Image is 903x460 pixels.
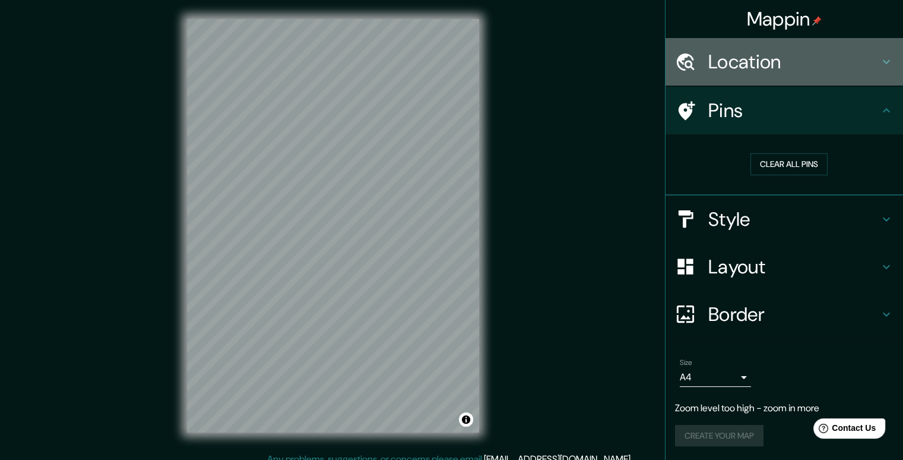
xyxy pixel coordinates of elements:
[708,99,879,122] h4: Pins
[666,243,903,291] div: Layout
[708,303,879,326] h4: Border
[680,357,692,367] label: Size
[812,16,822,26] img: pin-icon.png
[187,19,479,433] canvas: Map
[708,255,879,279] h4: Layout
[797,414,890,447] iframe: Help widget launcher
[750,153,828,175] button: Clear all pins
[666,38,903,86] div: Location
[666,87,903,134] div: Pins
[680,368,751,387] div: A4
[666,196,903,243] div: Style
[708,50,879,74] h4: Location
[708,207,879,231] h4: Style
[459,412,473,427] button: Toggle attribution
[675,401,894,415] p: Zoom level too high - zoom in more
[747,7,822,31] h4: Mappin
[666,291,903,338] div: Border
